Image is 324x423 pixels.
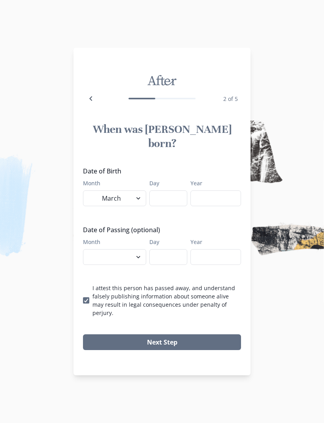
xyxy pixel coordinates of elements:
[83,334,241,350] button: Next Step
[149,238,183,246] label: Day
[83,179,141,187] label: Month
[92,284,241,317] p: I attest this person has passed away, and understand falsely publishing information about someone...
[83,166,236,176] legend: Date of Birth
[83,122,241,151] h1: When was [PERSON_NAME] born?
[83,91,99,106] button: Back
[190,238,236,246] label: Year
[149,179,183,187] label: Day
[83,225,236,235] legend: Date of Passing (optional)
[223,95,238,102] span: 2 of 5
[190,179,236,187] label: Year
[83,238,141,246] label: Month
